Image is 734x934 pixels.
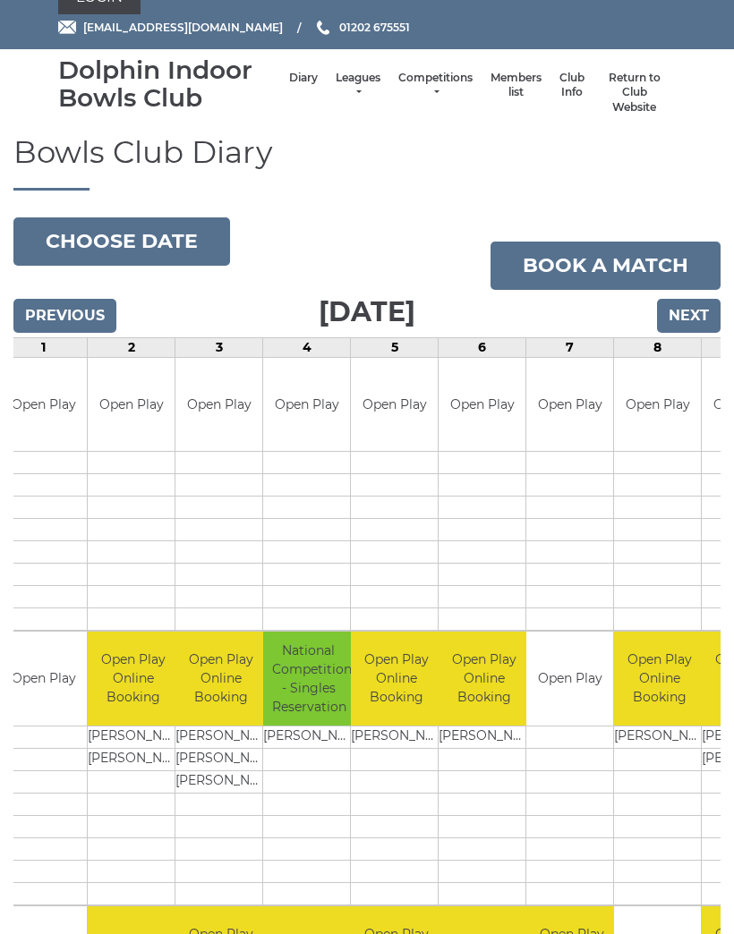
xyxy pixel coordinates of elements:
[439,358,525,452] td: Open Play
[13,136,721,190] h1: Bowls Club Diary
[526,337,614,357] td: 7
[559,71,585,100] a: Club Info
[614,632,704,726] td: Open Play Online Booking
[263,632,354,726] td: National Competition - Singles Reservation
[175,770,266,793] td: [PERSON_NAME]
[83,21,283,34] span: [EMAIL_ADDRESS][DOMAIN_NAME]
[439,632,529,726] td: Open Play Online Booking
[175,337,263,357] td: 3
[263,726,354,748] td: [PERSON_NAME]
[263,337,351,357] td: 4
[491,242,721,290] a: Book a match
[13,217,230,266] button: Choose date
[614,358,701,452] td: Open Play
[314,19,410,36] a: Phone us 01202 675551
[175,726,266,748] td: [PERSON_NAME]
[657,299,721,333] input: Next
[317,21,329,35] img: Phone us
[439,726,529,748] td: [PERSON_NAME]
[336,71,380,100] a: Leagues
[614,337,702,357] td: 8
[526,632,613,726] td: Open Play
[88,632,178,726] td: Open Play Online Booking
[88,358,175,452] td: Open Play
[88,726,178,748] td: [PERSON_NAME]
[491,71,542,100] a: Members list
[398,71,473,100] a: Competitions
[289,71,318,86] a: Diary
[339,21,410,34] span: 01202 675551
[13,299,116,333] input: Previous
[175,632,266,726] td: Open Play Online Booking
[88,337,175,357] td: 2
[175,358,262,452] td: Open Play
[351,632,441,726] td: Open Play Online Booking
[351,726,441,748] td: [PERSON_NAME]
[526,358,613,452] td: Open Play
[58,21,76,34] img: Email
[602,71,667,115] a: Return to Club Website
[263,358,350,452] td: Open Play
[614,726,704,748] td: [PERSON_NAME]
[351,337,439,357] td: 5
[439,337,526,357] td: 6
[88,748,178,770] td: [PERSON_NAME]
[175,748,266,770] td: [PERSON_NAME]
[58,19,283,36] a: Email [EMAIL_ADDRESS][DOMAIN_NAME]
[351,358,438,452] td: Open Play
[58,56,280,112] div: Dolphin Indoor Bowls Club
